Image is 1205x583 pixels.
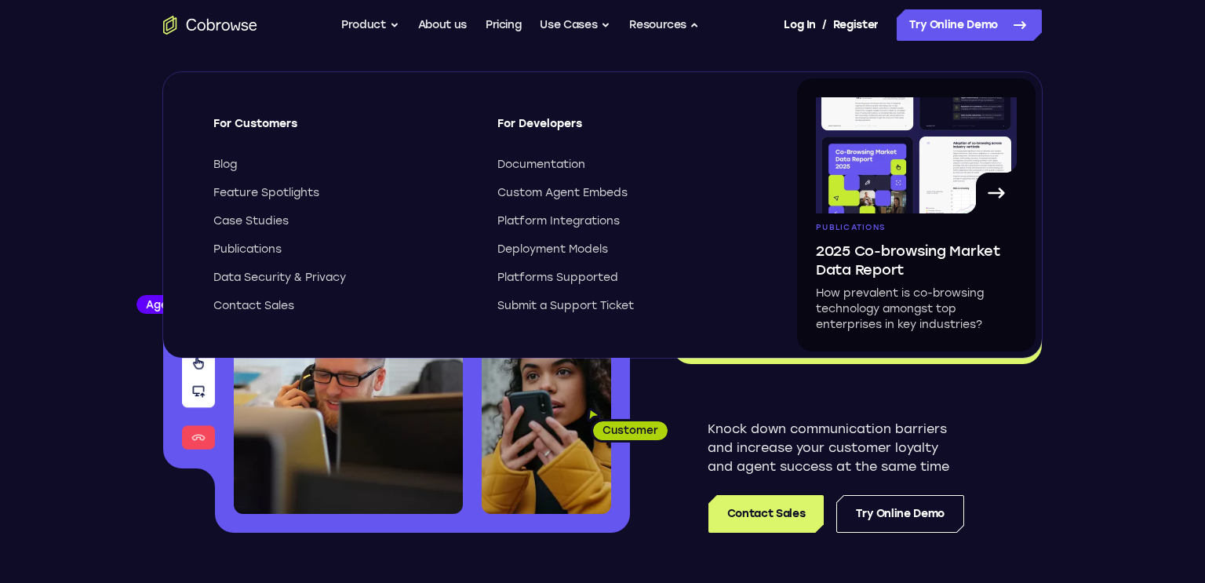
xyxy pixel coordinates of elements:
a: Data Security & Privacy [213,270,469,286]
p: How prevalent is co-browsing technology amongst top enterprises in key industries? [816,286,1017,333]
button: Use Cases [540,9,610,41]
a: Blog [213,157,469,173]
a: Try Online Demo [836,495,964,533]
a: Go to the home page [163,16,257,35]
a: Submit a Support Ticket [497,298,753,314]
a: Contact Sales [213,298,469,314]
span: Deployment Models [497,242,608,257]
a: Case Studies [213,213,469,229]
img: A customer holding their phone [482,328,611,514]
a: Deployment Models [497,242,753,257]
a: Log In [784,9,815,41]
span: Publications [816,223,885,232]
button: Product [341,9,399,41]
a: Register [833,9,879,41]
a: Publications [213,242,469,257]
span: Data Security & Privacy [213,270,346,286]
img: A customer support agent talking on the phone [234,234,463,514]
span: Publications [213,242,282,257]
span: Custom Agent Embeds [497,185,628,201]
a: Custom Agent Embeds [497,185,753,201]
a: Documentation [497,157,753,173]
span: / [822,16,827,35]
span: Blog [213,157,237,173]
a: Contact Sales [708,495,824,533]
span: Feature Spotlights [213,185,319,201]
a: Platforms Supported [497,270,753,286]
span: Contact Sales [213,298,294,314]
span: Submit a Support Ticket [497,298,634,314]
span: Platforms Supported [497,270,618,286]
img: A page from the browsing market ebook [816,97,1017,213]
span: 2025 Co-browsing Market Data Report [816,242,1017,279]
a: About us [418,9,467,41]
span: Documentation [497,157,585,173]
a: Platform Integrations [497,213,753,229]
p: Knock down communication barriers and increase your customer loyalty and agent success at the sam... [708,420,964,476]
span: For Developers [497,116,753,144]
button: Resources [629,9,700,41]
a: Feature Spotlights [213,185,469,201]
span: Platform Integrations [497,213,620,229]
span: For Customers [213,116,469,144]
span: Case Studies [213,213,289,229]
a: Try Online Demo [897,9,1042,41]
a: Pricing [486,9,522,41]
